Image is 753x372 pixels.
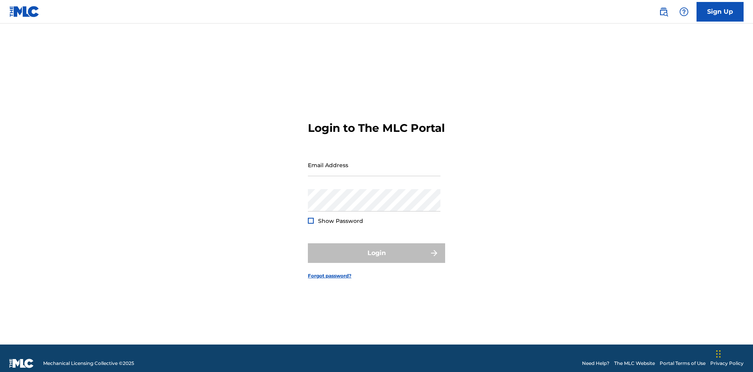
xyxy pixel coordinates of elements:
[308,121,445,135] h3: Login to The MLC Portal
[614,360,655,367] a: The MLC Website
[716,342,721,366] div: Drag
[679,7,689,16] img: help
[308,272,351,279] a: Forgot password?
[582,360,609,367] a: Need Help?
[714,334,753,372] iframe: Chat Widget
[656,4,671,20] a: Public Search
[9,359,34,368] img: logo
[697,2,744,22] a: Sign Up
[43,360,134,367] span: Mechanical Licensing Collective © 2025
[710,360,744,367] a: Privacy Policy
[9,6,40,17] img: MLC Logo
[659,7,668,16] img: search
[318,217,363,224] span: Show Password
[676,4,692,20] div: Help
[660,360,706,367] a: Portal Terms of Use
